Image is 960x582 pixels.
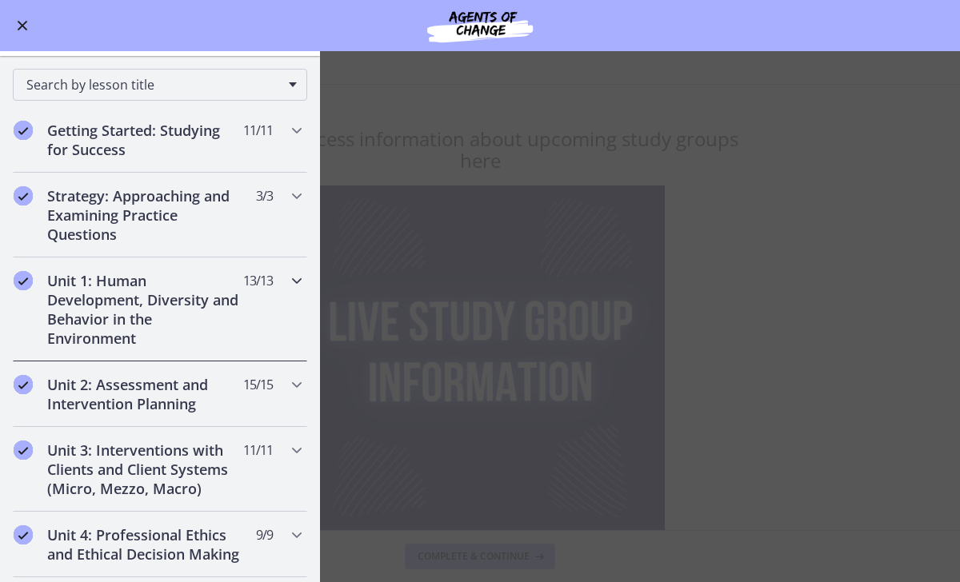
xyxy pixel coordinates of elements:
i: Completed [14,375,33,394]
span: 11 / 11 [243,440,273,460]
h2: Unit 4: Professional Ethics and Ethical Decision Making [47,525,242,564]
i: Completed [14,271,33,290]
i: Completed [14,186,33,205]
span: 15 / 15 [243,375,273,394]
i: Completed [14,121,33,140]
h2: Unit 3: Interventions with Clients and Client Systems (Micro, Mezzo, Macro) [47,440,242,498]
i: Completed [14,525,33,544]
i: Completed [14,440,33,460]
div: Search by lesson title [13,69,307,101]
h2: Unit 1: Human Development, Diversity and Behavior in the Environment [47,271,242,348]
h2: Unit 2: Assessment and Intervention Planning [47,375,242,413]
button: Enable menu [13,16,32,35]
span: 11 / 11 [243,121,273,140]
img: Agents of Change [384,6,576,45]
span: 9 / 9 [256,525,273,544]
span: 13 / 13 [243,271,273,290]
h2: Getting Started: Studying for Success [47,121,242,159]
span: Search by lesson title [26,76,281,94]
h2: Strategy: Approaching and Examining Practice Questions [47,186,242,244]
span: 3 / 3 [256,186,273,205]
